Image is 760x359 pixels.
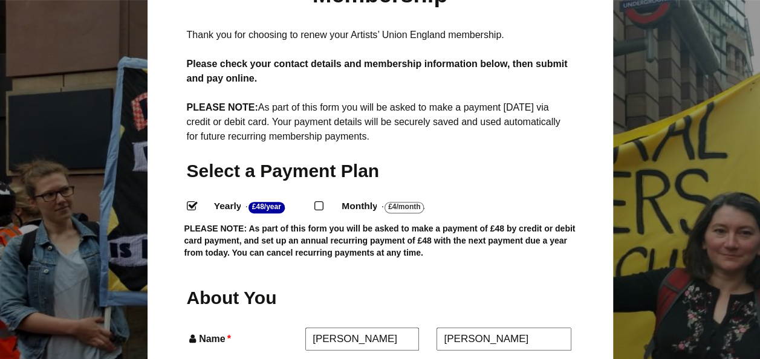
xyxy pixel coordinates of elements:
input: Last [437,328,571,351]
p: As part of this form you will be asked to make a payment [DATE] via credit or debit card. Your pa... [187,100,574,144]
strong: £4/Month [385,202,424,213]
p: Thank you for choosing to renew your Artists’ Union England membership. [187,28,574,42]
input: First [305,328,419,351]
span: Select a Payment Plan [187,161,380,181]
label: Yearly - . [203,198,315,215]
label: Name [187,331,304,347]
strong: PLEASE NOTE: [187,102,258,112]
label: Monthly - . [331,198,454,215]
strong: £48/Year [248,202,285,213]
h2: About You [187,286,303,309]
strong: Please check your contact details and membership information below, then submit and pay online. [187,59,568,83]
